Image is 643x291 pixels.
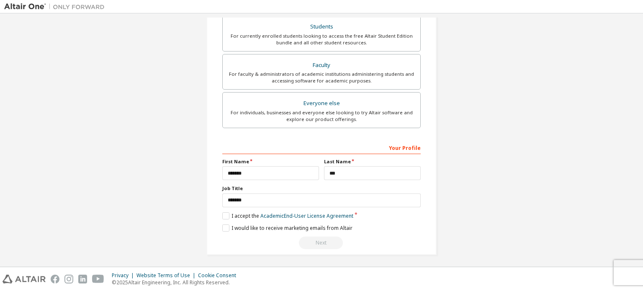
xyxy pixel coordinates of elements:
[228,109,415,123] div: For individuals, businesses and everyone else looking to try Altair software and explore our prod...
[228,98,415,109] div: Everyone else
[112,272,136,279] div: Privacy
[92,275,104,283] img: youtube.svg
[51,275,59,283] img: facebook.svg
[222,185,421,192] label: Job Title
[228,33,415,46] div: For currently enrolled students looking to access the free Altair Student Edition bundle and all ...
[228,71,415,84] div: For faculty & administrators of academic institutions administering students and accessing softwa...
[112,279,241,286] p: © 2025 Altair Engineering, Inc. All Rights Reserved.
[222,141,421,154] div: Your Profile
[136,272,198,279] div: Website Terms of Use
[324,158,421,165] label: Last Name
[228,59,415,71] div: Faculty
[3,275,46,283] img: altair_logo.svg
[222,158,319,165] label: First Name
[222,237,421,249] div: Email already exists
[78,275,87,283] img: linkedin.svg
[228,21,415,33] div: Students
[198,272,241,279] div: Cookie Consent
[222,224,352,232] label: I would like to receive marketing emails from Altair
[260,212,353,219] a: Academic End-User License Agreement
[64,275,73,283] img: instagram.svg
[4,3,109,11] img: Altair One
[222,212,353,219] label: I accept the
